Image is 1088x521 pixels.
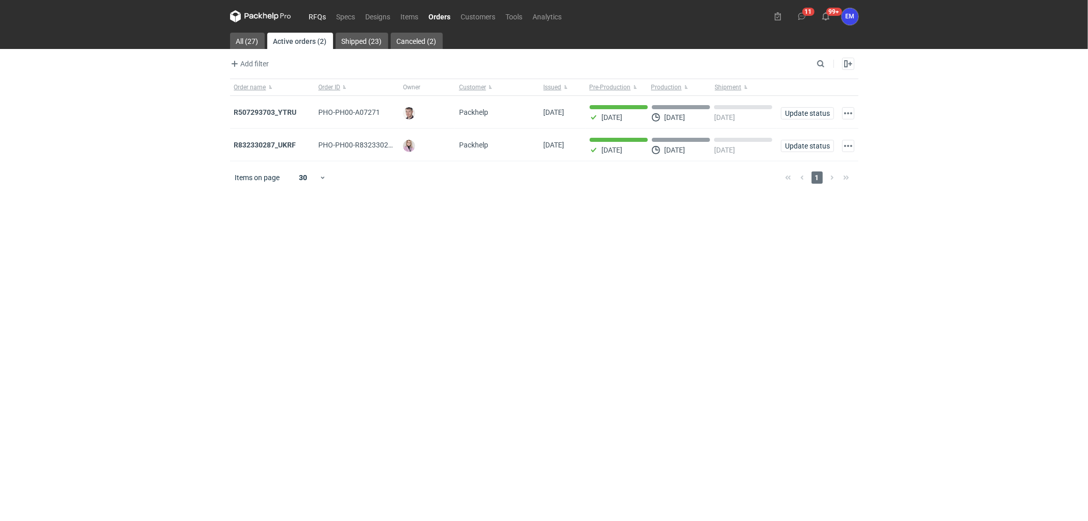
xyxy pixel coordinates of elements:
[602,146,623,154] p: [DATE]
[715,83,742,91] span: Shipment
[786,110,829,117] span: Update status
[396,10,424,22] a: Items
[842,140,854,152] button: Actions
[781,140,834,152] button: Update status
[361,10,396,22] a: Designs
[501,10,528,22] a: Tools
[287,170,320,185] div: 30
[318,141,417,149] span: PHO-PH00-R832330287_UKRF
[318,108,380,116] span: PHO-PH00-A07271
[459,141,488,149] span: Packhelp
[713,79,777,95] button: Shipment
[794,8,810,24] button: 11
[455,79,540,95] button: Customer
[229,58,269,70] span: Add filter
[842,8,858,25] div: Ewelina Macek
[815,58,847,70] input: Search
[602,113,623,121] p: [DATE]
[228,58,270,70] button: Add filter
[714,146,735,154] p: [DATE]
[842,8,858,25] button: EM
[651,83,682,91] span: Production
[332,10,361,22] a: Specs
[781,107,834,119] button: Update status
[403,83,420,91] span: Owner
[391,33,443,49] a: Canceled (2)
[267,33,333,49] a: Active orders (2)
[544,108,565,116] span: 23/09/2025
[235,172,280,183] span: Items on page
[304,10,332,22] a: RFQs
[230,79,315,95] button: Order name
[456,10,501,22] a: Customers
[664,113,685,121] p: [DATE]
[664,146,685,154] p: [DATE]
[459,108,488,116] span: Packhelp
[528,10,567,22] a: Analytics
[459,83,486,91] span: Customer
[590,83,631,91] span: Pre-Production
[403,107,415,119] img: Maciej Sikora
[230,33,265,49] a: All (27)
[812,171,823,184] span: 1
[842,107,854,119] button: Actions
[818,8,834,24] button: 99+
[649,79,713,95] button: Production
[234,141,296,149] a: R832330287_UKRF
[403,140,415,152] img: Klaudia Wiśniewska
[336,33,388,49] a: Shipped (23)
[786,142,829,150] span: Update status
[234,108,297,116] a: R507293703_YTRU
[314,79,399,95] button: Order ID
[544,141,565,149] span: 15/09/2025
[234,83,266,91] span: Order name
[318,83,340,91] span: Order ID
[544,83,562,91] span: Issued
[424,10,456,22] a: Orders
[540,79,586,95] button: Issued
[586,79,649,95] button: Pre-Production
[714,113,735,121] p: [DATE]
[230,10,291,22] svg: Packhelp Pro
